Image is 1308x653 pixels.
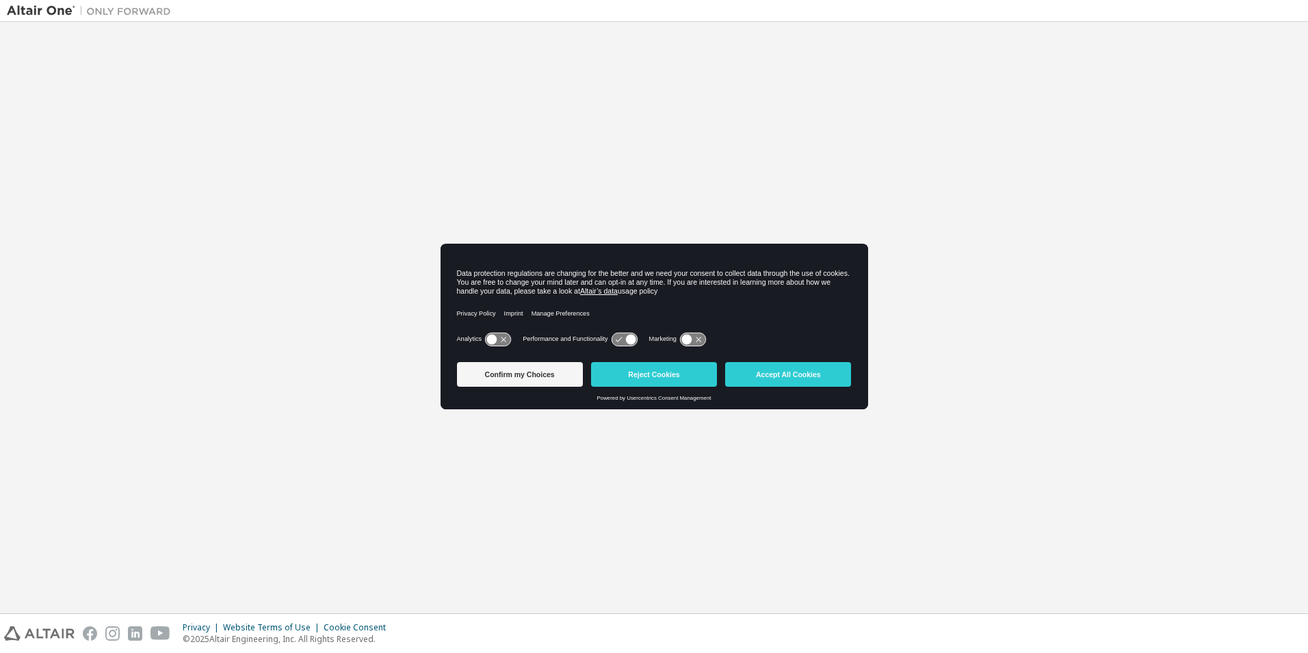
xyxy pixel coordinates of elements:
img: facebook.svg [83,626,97,641]
img: altair_logo.svg [4,626,75,641]
img: linkedin.svg [128,626,142,641]
div: Website Terms of Use [223,622,324,633]
div: Privacy [183,622,223,633]
img: Altair One [7,4,178,18]
div: Cookie Consent [324,622,394,633]
img: youtube.svg [151,626,170,641]
p: © 2025 Altair Engineering, Inc. All Rights Reserved. [183,633,394,645]
img: instagram.svg [105,626,120,641]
